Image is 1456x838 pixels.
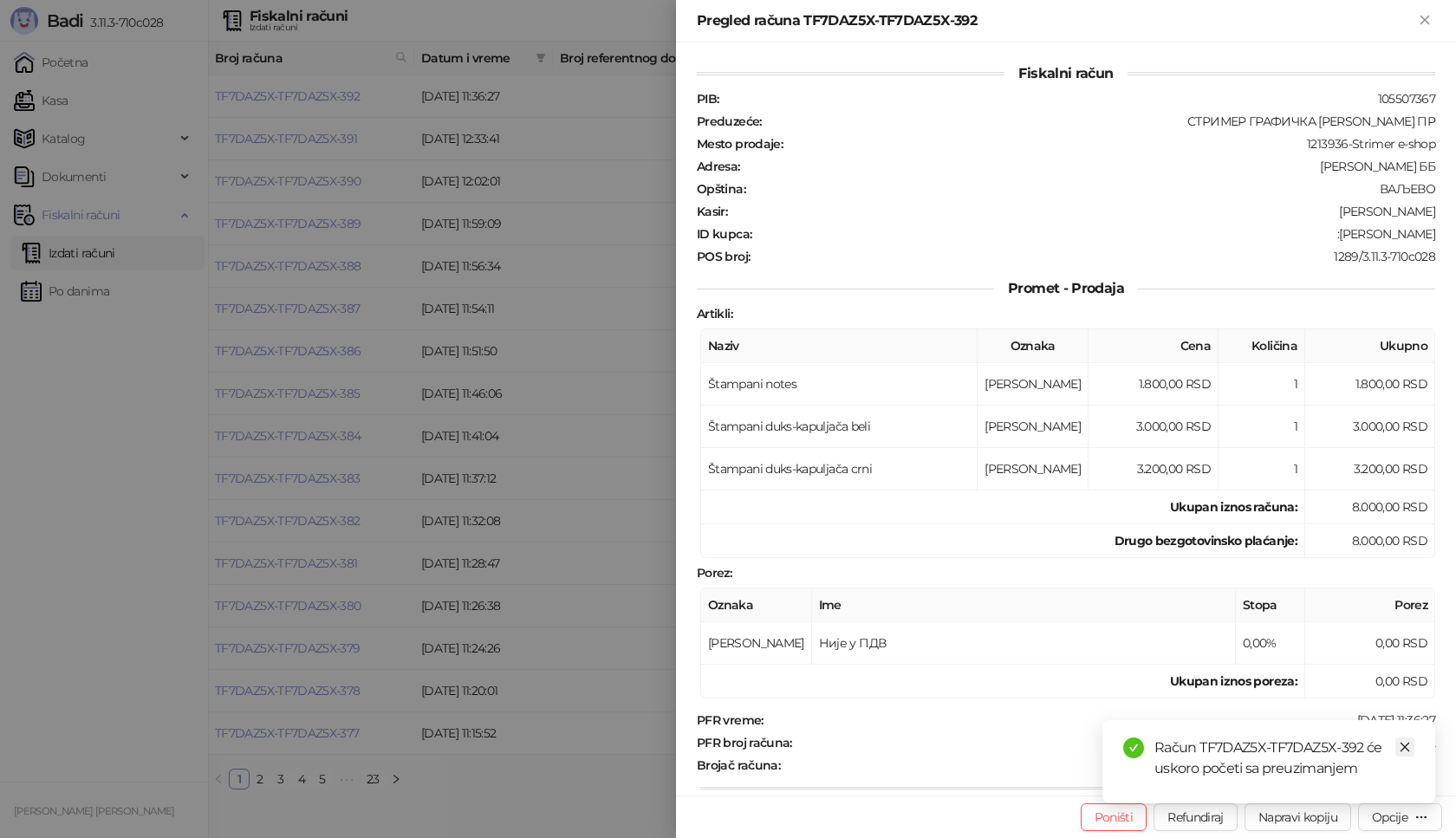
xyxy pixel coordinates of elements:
th: Količina [1219,329,1305,363]
div: [PERSON_NAME] [729,204,1437,219]
td: 8.000,00 RSD [1305,524,1435,558]
span: Napravi kopiju [1258,809,1337,825]
td: Није у ПДВ [812,622,1236,665]
td: Štampani duks-kapuljača crni [701,448,978,490]
strong: Kasir : [697,204,727,219]
button: Napravi kopiju [1245,803,1351,831]
td: 1.800,00 RSD [1305,363,1435,406]
strong: Drugo bezgotovinsko plaćanje : [1115,533,1297,549]
strong: Mesto prodaje : [697,136,783,152]
td: [PERSON_NAME] [701,622,812,665]
td: Štampani notes [701,363,978,406]
strong: Adresa : [697,159,740,174]
td: 3.200,00 RSD [1089,448,1219,490]
strong: ID kupca : [697,226,751,242]
div: Opcije [1372,809,1407,825]
div: 1213936-Strimer e-shop [784,136,1437,152]
strong: Artikli : [697,306,732,322]
td: [PERSON_NAME] [978,363,1089,406]
strong: PIB : [697,91,718,107]
th: Stopa [1236,588,1305,622]
td: 1.800,00 RSD [1089,363,1219,406]
div: Račun TF7DAZ5X-TF7DAZ5X-392 će uskoro početi sa preuzimanjem [1154,737,1414,779]
div: :[PERSON_NAME] [753,226,1437,242]
strong: Opština : [697,181,745,197]
div: Pregled računa TF7DAZ5X-TF7DAZ5X-392 [697,10,1414,31]
div: 1289/3.11.3-710c028 [751,249,1437,264]
th: Cena [1089,329,1219,363]
strong: POS broj : [697,249,750,264]
div: [PERSON_NAME] ББ [742,159,1437,174]
th: Porez [1305,588,1435,622]
td: 3.200,00 RSD [1305,448,1435,490]
button: Poništi [1081,803,1147,831]
strong: Preduzeće : [697,114,762,129]
td: 0,00 RSD [1305,622,1435,665]
div: 105507367 [720,91,1437,107]
div: 385/392ПП [782,757,1437,773]
td: 8.000,00 RSD [1305,490,1435,524]
td: 0,00% [1236,622,1305,665]
td: 0,00 RSD [1305,665,1435,698]
div: TF7DAZ5X-TF7DAZ5X-392 [794,735,1437,750]
td: 3.000,00 RSD [1305,406,1435,448]
strong: Brojač računa : [697,757,780,773]
div: ВАЉЕВО [747,181,1437,197]
a: Close [1395,737,1414,757]
span: check-circle [1123,737,1144,758]
th: Naziv [701,329,978,363]
span: Promet - Prodaja [994,280,1138,296]
th: Oznaka [701,588,812,622]
strong: PFR vreme : [697,712,764,728]
button: Zatvori [1414,10,1435,31]
td: Štampani duks-kapuljača beli [701,406,978,448]
td: 1 [1219,363,1305,406]
strong: Porez : [697,565,731,581]
strong: PFR broj računa : [697,735,792,750]
div: СТРИМЕР ГРАФИЧКА [PERSON_NAME] ПР [764,114,1437,129]
td: [PERSON_NAME] [978,406,1089,448]
th: Oznaka [978,329,1089,363]
button: Opcije [1358,803,1442,831]
strong: Ukupan iznos računa : [1170,499,1297,515]
th: Ime [812,588,1236,622]
div: [DATE] 11:36:27 [765,712,1437,728]
td: [PERSON_NAME] [978,448,1089,490]
td: 1 [1219,406,1305,448]
strong: Ukupan iznos poreza: [1170,673,1297,689]
span: close [1399,741,1411,753]
button: Refundiraj [1154,803,1238,831]
td: 1 [1219,448,1305,490]
th: Ukupno [1305,329,1435,363]
td: 3.000,00 RSD [1089,406,1219,448]
span: Fiskalni račun [1004,65,1127,81]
